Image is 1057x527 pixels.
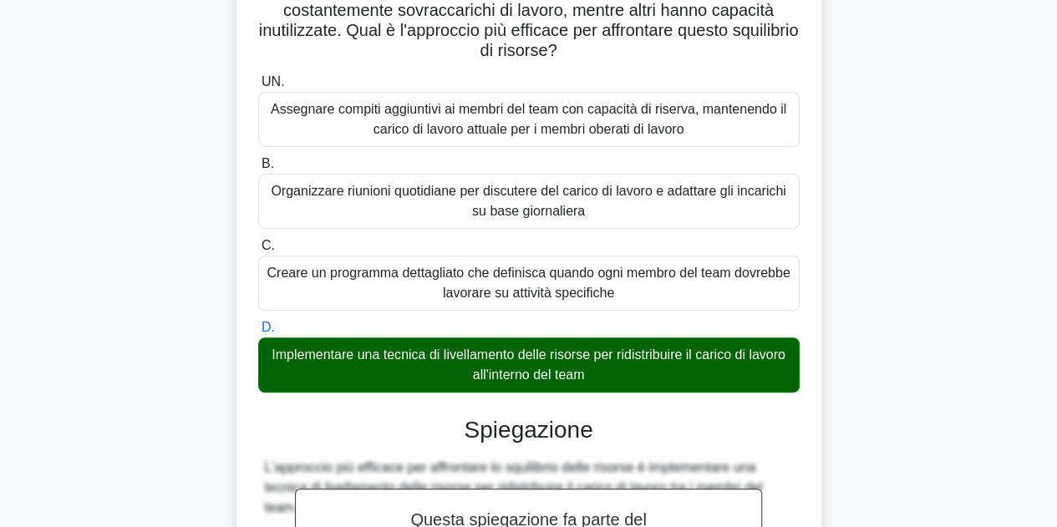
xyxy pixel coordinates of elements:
font: Spiegazione [464,417,592,443]
font: Creare un programma dettagliato che definisca quando ogni membro del team dovrebbe lavorare su at... [267,266,790,300]
font: UN. [262,74,285,89]
font: D. [262,320,275,334]
font: Organizzare riunioni quotidiane per discutere del carico di lavoro e adattare gli incarichi su ba... [271,184,785,218]
font: C. [262,238,275,252]
font: Implementare una tecnica di livellamento delle risorse per ridistribuire il carico di lavoro all'... [272,347,785,382]
font: Assegnare compiti aggiuntivi ai membri del team con capacità di riserva, mantenendo il carico di ... [271,102,786,136]
font: L'approccio più efficace per affrontare lo squilibrio delle risorse è implementare una tecnica di... [265,460,763,514]
font: B. [262,156,274,170]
